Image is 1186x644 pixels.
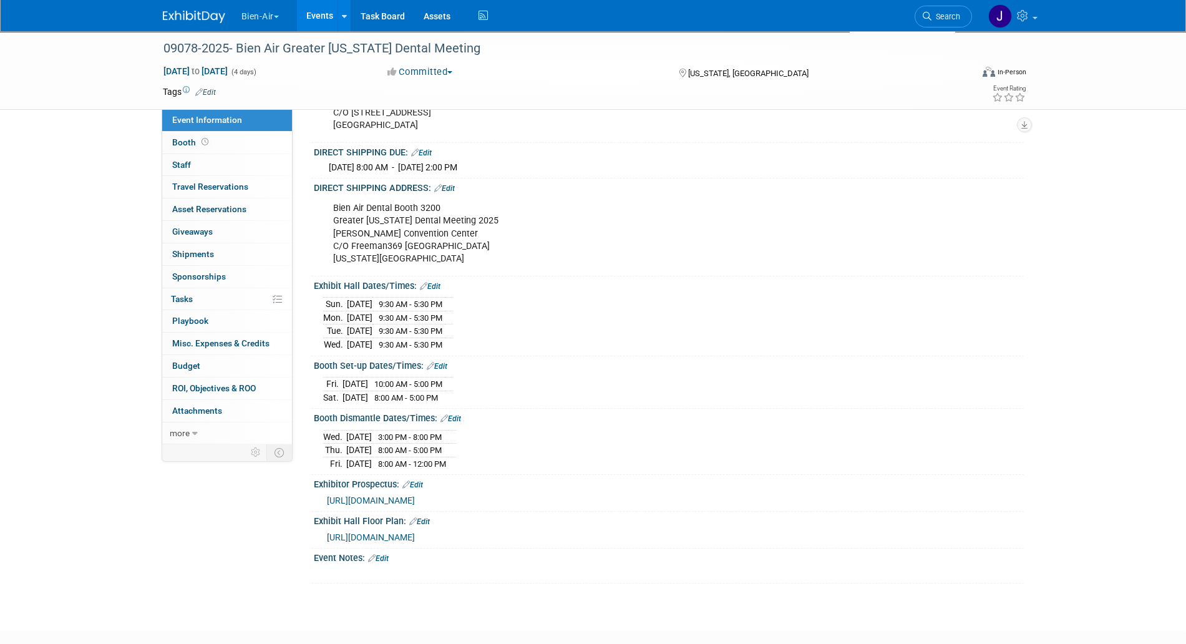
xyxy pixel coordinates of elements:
a: Edit [440,414,461,423]
td: [DATE] [347,338,372,351]
div: Booth Dismantle Dates/Times: [314,409,1024,425]
a: Edit [411,149,432,157]
span: Travel Reservations [172,182,248,192]
span: [US_STATE], [GEOGRAPHIC_DATA] [688,69,809,78]
span: Budget [172,361,200,371]
span: Asset Reservations [172,204,246,214]
a: Asset Reservations [162,198,292,220]
a: Giveaways [162,221,292,243]
td: Sun. [323,298,347,311]
span: 9:30 AM - 5:30 PM [379,313,442,323]
div: Exhibitor Prospectus: [314,475,1024,491]
span: Event Information [172,115,242,125]
td: Thu. [323,444,346,457]
span: 9:30 AM - 5:30 PM [379,340,442,349]
span: Giveaways [172,227,213,237]
div: Exhibit Hall Floor Plan: [314,512,1024,528]
a: Travel Reservations [162,176,292,198]
td: Personalize Event Tab Strip [245,444,267,461]
div: Bien Air Dental Booth 3200 Greater [US_STATE] Dental Meeting 2025 [PERSON_NAME] Convention Center... [324,196,887,271]
td: [DATE] [343,391,368,404]
span: Misc. Expenses & Credits [172,338,270,348]
div: Event Notes: [314,549,1024,565]
span: ROI, Objectives & ROO [172,383,256,393]
td: [DATE] [347,324,372,338]
a: Playbook [162,310,292,332]
td: [DATE] [343,378,368,391]
a: Edit [420,282,440,291]
span: [DATE] [DATE] [163,66,228,77]
span: 9:30 AM - 5:30 PM [379,300,442,309]
span: 3:00 PM - 8:00 PM [378,432,442,442]
img: Justin Newborn [988,4,1012,28]
span: 8:00 AM - 5:00 PM [378,446,442,455]
span: Staff [172,160,191,170]
a: Attachments [162,400,292,422]
span: 8:00 AM - 12:00 PM [378,459,446,469]
span: 10:00 AM - 5:00 PM [374,379,442,389]
a: Edit [402,481,423,489]
img: Format-Inperson.png [983,67,995,77]
img: ExhibitDay [163,11,225,23]
span: Playbook [172,316,208,326]
td: [DATE] [346,430,372,444]
a: Edit [434,184,455,193]
a: Sponsorships [162,266,292,288]
a: Tasks [162,288,292,310]
span: 8:00 AM - 5:00 PM [374,393,438,402]
td: Fri. [323,378,343,391]
div: DIRECT SHIPPING DUE: [314,143,1024,159]
div: Event Rating [992,85,1026,92]
td: Toggle Event Tabs [266,444,292,461]
span: (4 days) [230,68,256,76]
a: [URL][DOMAIN_NAME] [327,532,415,542]
td: [DATE] [347,311,372,324]
td: [DATE] [347,298,372,311]
a: Staff [162,154,292,176]
span: Search [931,12,960,21]
span: Booth [172,137,211,147]
span: Attachments [172,406,222,416]
div: In-Person [997,67,1026,77]
div: DIRECT SHIPPING ADDRESS: [314,178,1024,195]
div: Exhibit Hall Dates/Times: [314,276,1024,293]
span: to [190,66,202,76]
span: 9:30 AM - 5:30 PM [379,326,442,336]
span: [DATE] 8:00 AM - [DATE] 2:00 PM [329,162,457,172]
td: Sat. [323,391,343,404]
a: more [162,422,292,444]
a: Edit [427,362,447,371]
a: Budget [162,355,292,377]
a: Edit [409,517,430,526]
a: [URL][DOMAIN_NAME] [327,495,415,505]
a: Shipments [162,243,292,265]
div: Event Format [898,65,1027,84]
td: Wed. [323,430,346,444]
a: Booth [162,132,292,154]
span: Shipments [172,249,214,259]
td: [DATE] [346,457,372,470]
td: Mon. [323,311,347,324]
button: Committed [383,66,457,79]
td: Wed. [323,338,347,351]
a: Event Information [162,109,292,131]
span: more [170,428,190,438]
div: 09078-2025- Bien Air Greater [US_STATE] Dental Meeting [159,37,953,60]
span: Sponsorships [172,271,226,281]
td: Fri. [323,457,346,470]
td: [DATE] [346,444,372,457]
a: Search [915,6,972,27]
a: Edit [195,88,216,97]
td: Tue. [323,324,347,338]
a: Misc. Expenses & Credits [162,333,292,354]
span: Booth not reserved yet [199,137,211,147]
td: Tags [163,85,216,98]
div: Booth Set-up Dates/Times: [314,356,1024,373]
a: Edit [368,554,389,563]
span: Tasks [171,294,193,304]
a: ROI, Objectives & ROO [162,378,292,399]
